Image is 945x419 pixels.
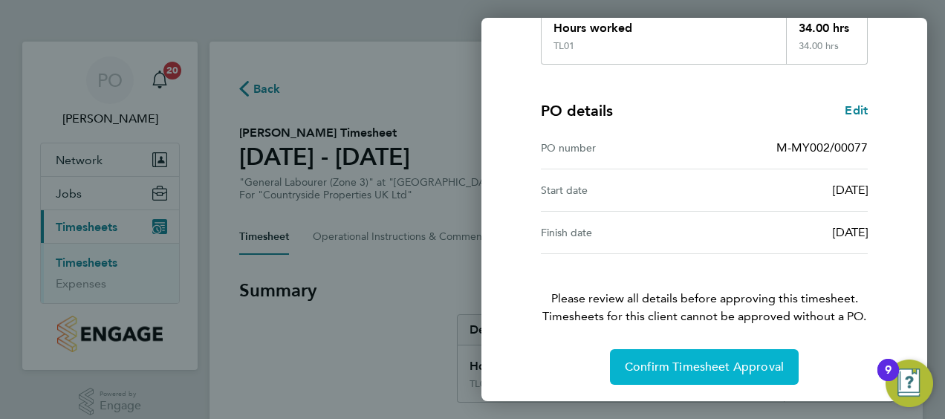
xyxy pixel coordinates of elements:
[541,100,613,121] h4: PO details
[845,102,868,120] a: Edit
[786,40,868,64] div: 34.00 hrs
[542,7,786,40] div: Hours worked
[541,139,704,157] div: PO number
[523,308,886,325] span: Timesheets for this client cannot be approved without a PO.
[885,370,892,389] div: 9
[886,360,933,407] button: Open Resource Center, 9 new notifications
[625,360,784,374] span: Confirm Timesheet Approval
[523,254,886,325] p: Please review all details before approving this timesheet.
[704,224,868,241] div: [DATE]
[776,140,868,155] span: M-MY002/00077
[845,103,868,117] span: Edit
[610,349,799,385] button: Confirm Timesheet Approval
[553,40,574,52] div: TL01
[704,181,868,199] div: [DATE]
[541,224,704,241] div: Finish date
[786,7,868,40] div: 34.00 hrs
[541,181,704,199] div: Start date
